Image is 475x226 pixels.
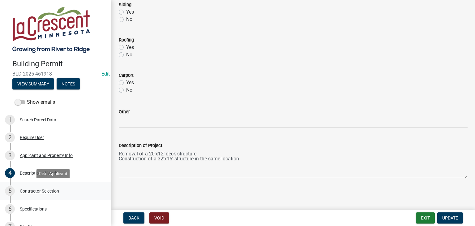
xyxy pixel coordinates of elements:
[12,82,54,87] wm-modal-confirm: Summary
[12,71,99,77] span: BLD-2025-461918
[437,212,463,224] button: Update
[123,212,144,224] button: Back
[57,78,80,89] button: Notes
[126,16,132,23] label: No
[20,171,57,175] div: Description of Work
[12,7,90,53] img: City of La Crescent, Minnesota
[119,110,130,114] label: Other
[128,215,139,220] span: Back
[149,212,169,224] button: Void
[126,44,134,51] label: Yes
[5,115,15,125] div: 1
[20,118,56,122] div: Search Parcel Data
[126,79,134,86] label: Yes
[416,212,435,224] button: Exit
[20,189,59,193] div: Contractor Selection
[5,186,15,196] div: 5
[126,86,132,94] label: No
[126,8,134,16] label: Yes
[442,215,458,220] span: Update
[36,169,70,178] div: Role: Applicant
[5,150,15,160] div: 3
[12,59,106,68] h4: Building Permit
[5,168,15,178] div: 4
[12,78,54,89] button: View Summary
[101,71,110,77] wm-modal-confirm: Edit Application Number
[119,73,134,78] label: Carport
[5,204,15,214] div: 6
[20,153,73,158] div: Applicant and Property Info
[126,51,132,59] label: No
[101,71,110,77] a: Edit
[20,207,47,211] div: Specifications
[15,98,55,106] label: Show emails
[119,3,131,7] label: Siding
[57,82,80,87] wm-modal-confirm: Notes
[5,133,15,142] div: 2
[119,144,163,148] label: Description of Project:
[20,135,44,140] div: Require User
[119,38,134,42] label: Roofing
